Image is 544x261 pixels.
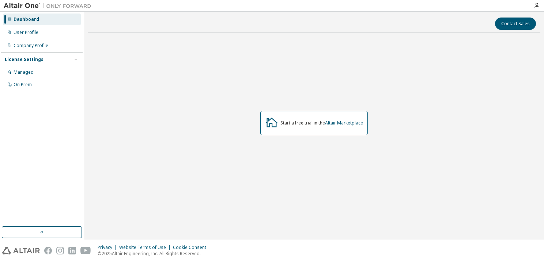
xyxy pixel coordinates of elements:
[495,18,536,30] button: Contact Sales
[14,82,32,88] div: On Prem
[98,250,211,257] p: © 2025 Altair Engineering, Inc. All Rights Reserved.
[44,247,52,254] img: facebook.svg
[5,57,44,62] div: License Settings
[68,247,76,254] img: linkedin.svg
[14,69,34,75] div: Managed
[98,245,119,250] div: Privacy
[325,120,363,126] a: Altair Marketplace
[173,245,211,250] div: Cookie Consent
[56,247,64,254] img: instagram.svg
[280,120,363,126] div: Start a free trial in the
[80,247,91,254] img: youtube.svg
[4,2,95,9] img: Altair One
[14,30,38,35] div: User Profile
[14,16,39,22] div: Dashboard
[119,245,173,250] div: Website Terms of Use
[2,247,40,254] img: altair_logo.svg
[14,43,48,49] div: Company Profile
